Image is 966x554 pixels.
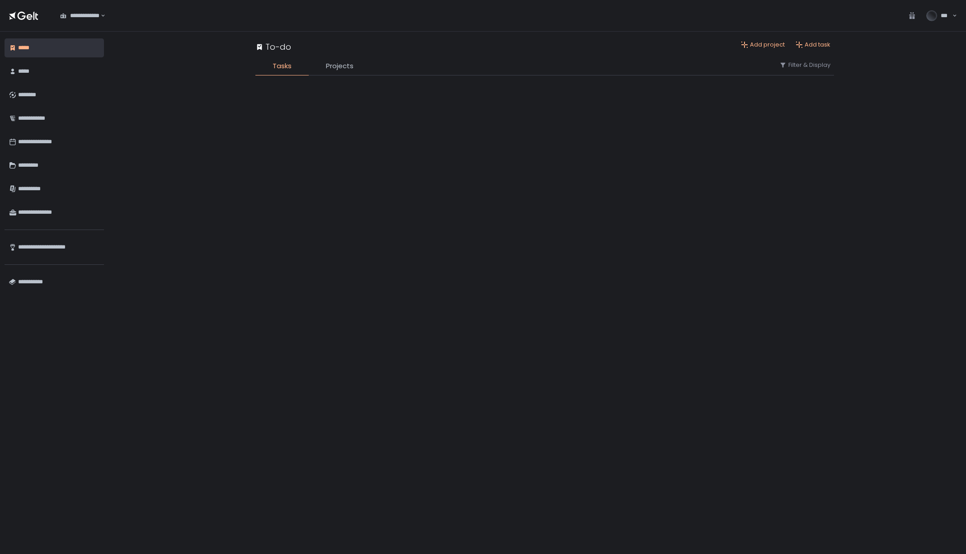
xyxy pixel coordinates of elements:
span: Projects [326,61,353,71]
button: Add project [741,41,785,49]
span: Tasks [273,61,292,71]
div: Search for option [54,6,105,25]
div: To-do [255,41,291,53]
button: Filter & Display [779,61,830,69]
input: Search for option [99,11,100,20]
button: Add task [796,41,830,49]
